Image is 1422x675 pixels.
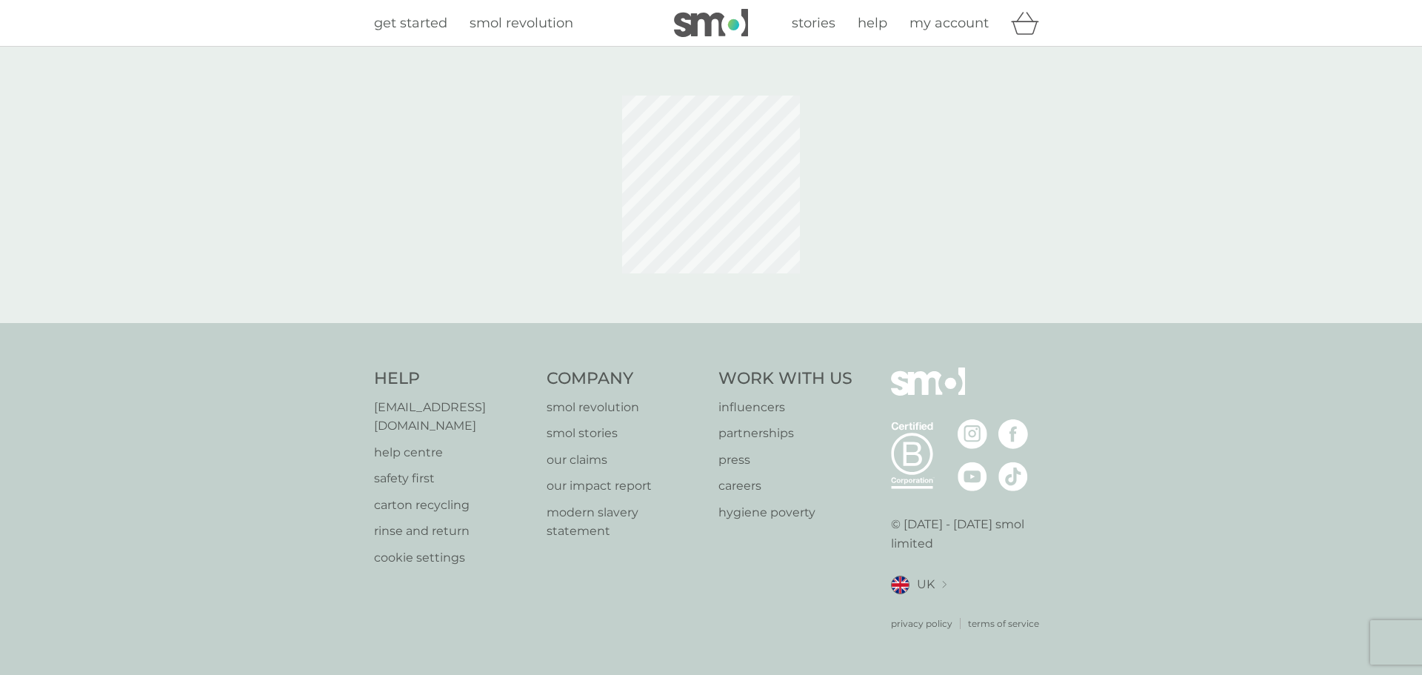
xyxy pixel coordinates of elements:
[547,424,704,443] a: smol stories
[1011,8,1048,38] div: basket
[374,13,447,34] a: get started
[891,368,965,418] img: smol
[374,469,532,488] a: safety first
[547,503,704,541] a: modern slavery statement
[374,522,532,541] a: rinse and return
[374,496,532,515] a: carton recycling
[470,15,573,31] span: smol revolution
[958,462,987,491] img: visit the smol Youtube page
[909,15,989,31] span: my account
[374,443,532,462] a: help centre
[792,15,835,31] span: stories
[858,15,887,31] span: help
[958,419,987,449] img: visit the smol Instagram page
[674,9,748,37] img: smol
[547,476,704,496] a: our impact report
[374,398,532,436] a: [EMAIL_ADDRESS][DOMAIN_NAME]
[470,13,573,34] a: smol revolution
[909,13,989,34] a: my account
[998,462,1028,491] img: visit the smol Tiktok page
[718,503,852,522] a: hygiene poverty
[942,581,947,589] img: select a new location
[718,368,852,390] h4: Work With Us
[718,450,852,470] a: press
[374,368,532,390] h4: Help
[858,13,887,34] a: help
[891,616,952,631] a: privacy policy
[891,515,1049,553] p: © [DATE] - [DATE] smol limited
[718,424,852,443] a: partnerships
[891,576,909,594] img: UK flag
[718,476,852,496] a: careers
[998,419,1028,449] img: visit the smol Facebook page
[547,398,704,417] a: smol revolution
[374,548,532,568] a: cookie settings
[718,398,852,417] a: influencers
[968,616,1039,631] a: terms of service
[547,368,704,390] h4: Company
[547,450,704,470] a: our claims
[374,15,447,31] span: get started
[917,575,935,594] span: UK
[792,13,835,34] a: stories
